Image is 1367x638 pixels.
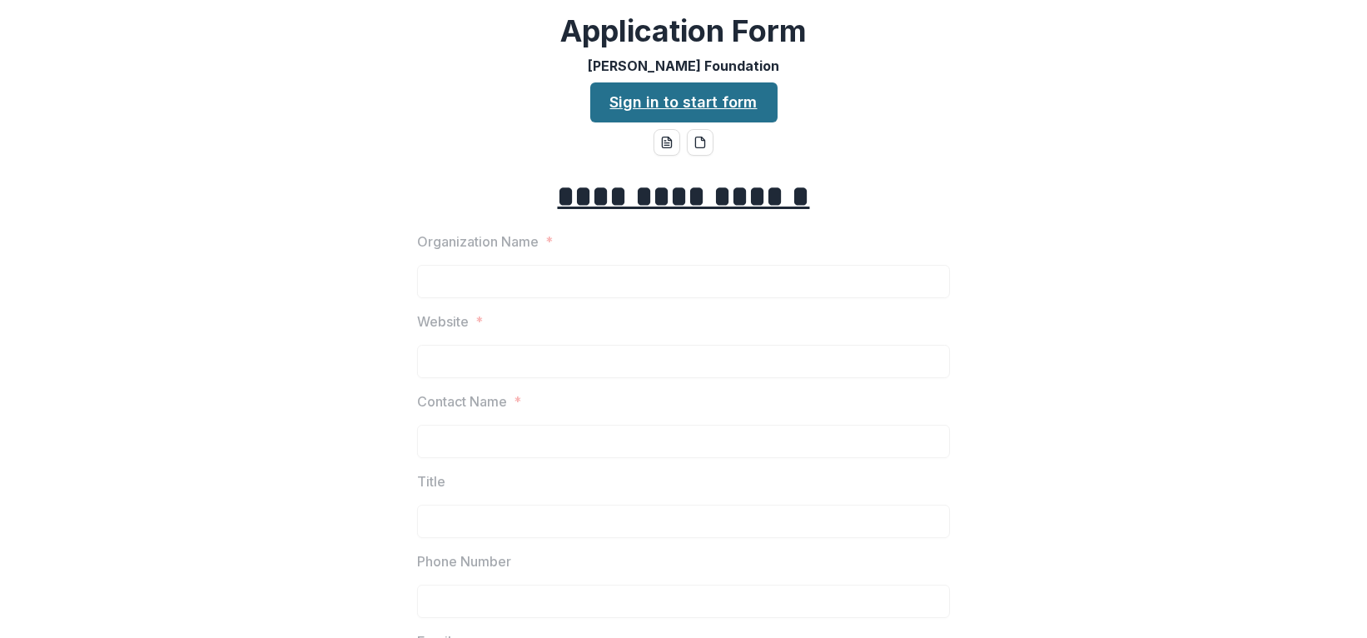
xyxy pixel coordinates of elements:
a: Sign in to start form [590,82,778,122]
p: Contact Name [417,391,507,411]
p: Title [417,471,445,491]
p: [PERSON_NAME] Foundation [588,56,779,76]
button: pdf-download [687,129,713,156]
p: Website [417,312,469,331]
p: Phone Number [417,551,511,571]
h2: Application Form [560,13,807,49]
p: Organization Name [417,232,539,252]
button: word-download [654,129,680,156]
